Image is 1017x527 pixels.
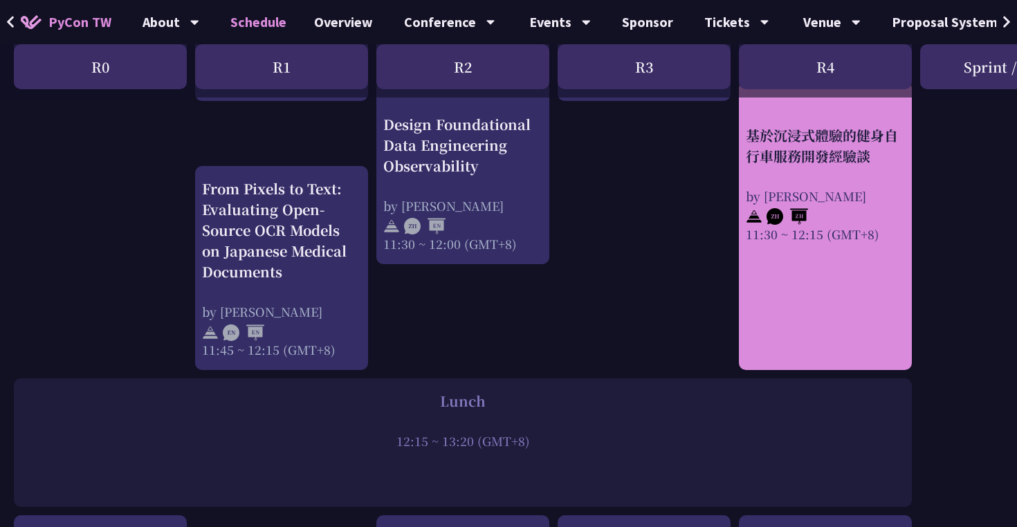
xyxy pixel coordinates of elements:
[21,432,905,450] div: 12:15 ~ 13:20 (GMT+8)
[746,208,762,225] img: svg+xml;base64,PHN2ZyB4bWxucz0iaHR0cDovL3d3dy53My5vcmcvMjAwMC9zdmciIHdpZHRoPSIyNCIgaGVpZ2h0PSIyNC...
[746,124,905,166] div: 基於沉浸式體驗的健身自行車服務開發經驗談
[202,324,219,341] img: svg+xml;base64,PHN2ZyB4bWxucz0iaHR0cDovL3d3dy53My5vcmcvMjAwMC9zdmciIHdpZHRoPSIyNCIgaGVpZ2h0PSIyNC...
[404,218,446,234] img: ZHEN.371966e.svg
[14,44,187,89] div: R0
[746,93,905,358] a: 基於沉浸式體驗的健身自行車服務開發經驗談 by [PERSON_NAME] 11:30 ~ 12:15 (GMT+8)
[383,234,542,252] div: 11:30 ~ 12:00 (GMT+8)
[7,5,125,39] a: PyCon TW
[383,196,542,214] div: by [PERSON_NAME]
[383,218,400,234] img: svg+xml;base64,PHN2ZyB4bWxucz0iaHR0cDovL3d3dy53My5vcmcvMjAwMC9zdmciIHdpZHRoPSIyNCIgaGVpZ2h0PSIyNC...
[202,178,361,282] div: From Pixels to Text: Evaluating Open-Source OCR Models on Japanese Medical Documents
[746,187,905,204] div: by [PERSON_NAME]
[376,44,549,89] div: R2
[202,303,361,320] div: by [PERSON_NAME]
[202,341,361,358] div: 11:45 ~ 12:15 (GMT+8)
[195,44,368,89] div: R1
[383,113,542,176] div: Design Foundational Data Engineering Observability
[383,93,542,252] a: Design Foundational Data Engineering Observability by [PERSON_NAME] 11:30 ~ 12:00 (GMT+8)
[202,178,361,358] a: From Pixels to Text: Evaluating Open-Source OCR Models on Japanese Medical Documents by [PERSON_N...
[48,12,111,33] span: PyCon TW
[767,208,808,225] img: ZHZH.38617ef.svg
[21,391,905,412] div: Lunch
[21,15,42,29] img: Home icon of PyCon TW 2025
[558,44,731,89] div: R3
[746,225,905,242] div: 11:30 ~ 12:15 (GMT+8)
[739,44,912,89] div: R4
[223,324,264,341] img: ENEN.5a408d1.svg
